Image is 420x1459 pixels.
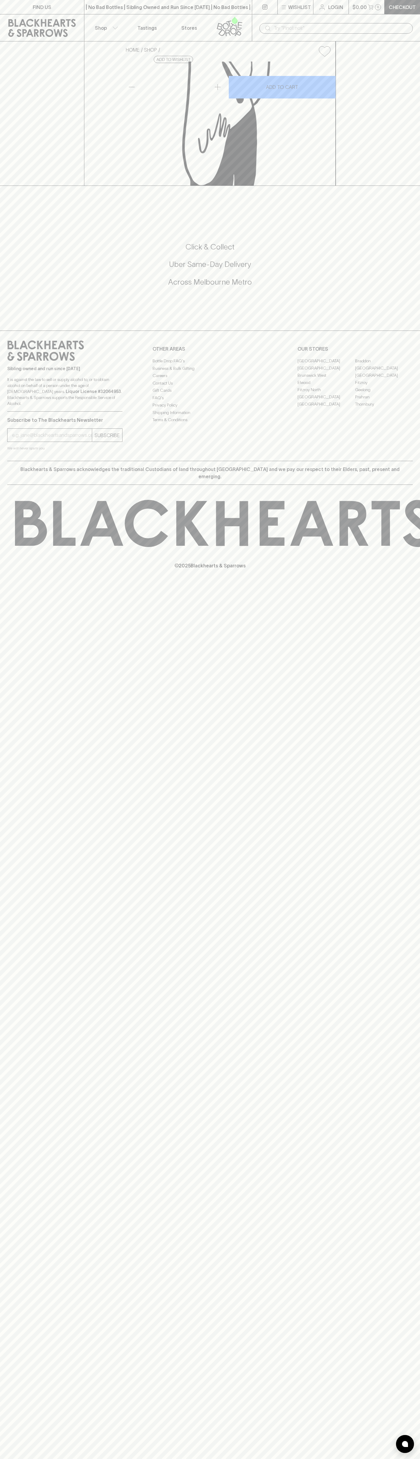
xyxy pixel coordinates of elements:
input: Try "Pinot noir" [274,23,408,33]
a: Brunswick West [298,372,355,379]
a: Stores [168,14,210,41]
div: Call to action block [7,218,413,319]
a: Tastings [126,14,168,41]
a: [GEOGRAPHIC_DATA] [298,364,355,372]
img: Gweilo Apricot Sundae Sour 440ml [121,62,335,186]
button: Add to wishlist [316,44,333,59]
p: Shop [95,24,107,32]
button: SUBSCRIBE [92,429,122,442]
a: Terms & Conditions [153,416,268,424]
p: 0 [377,5,379,9]
p: Login [328,4,343,11]
a: [GEOGRAPHIC_DATA] [355,364,413,372]
a: Shipping Information [153,409,268,416]
p: OUR STORES [298,345,413,352]
strong: Liquor License #32064953 [66,389,121,394]
a: [GEOGRAPHIC_DATA] [298,357,355,364]
input: e.g. jane@blackheartsandsparrows.com.au [12,430,92,440]
a: Careers [153,372,268,379]
a: FAQ's [153,394,268,401]
a: Geelong [355,386,413,393]
button: Add to wishlist [154,56,193,63]
a: Braddon [355,357,413,364]
p: Blackhearts & Sparrows acknowledges the traditional Custodians of land throughout [GEOGRAPHIC_DAT... [12,466,408,480]
a: Fitzroy [355,379,413,386]
h5: Across Melbourne Metro [7,277,413,287]
button: Shop [84,14,126,41]
a: SHOP [144,47,157,53]
a: Contact Us [153,379,268,387]
h5: Uber Same-Day Delivery [7,259,413,269]
p: Wishlist [288,4,311,11]
h5: Click & Collect [7,242,413,252]
a: Business & Bulk Gifting [153,365,268,372]
a: Privacy Policy [153,402,268,409]
a: Bottle Drop FAQ's [153,358,268,365]
a: [GEOGRAPHIC_DATA] [298,393,355,400]
p: Checkout [389,4,416,11]
p: Subscribe to The Blackhearts Newsletter [7,416,122,424]
a: Gift Cards [153,387,268,394]
button: ADD TO CART [229,76,336,98]
p: SUBSCRIBE [95,432,120,439]
img: bubble-icon [402,1441,408,1447]
a: HOME [126,47,140,53]
a: Fitzroy North [298,386,355,393]
p: ADD TO CART [266,83,298,91]
a: Thornbury [355,400,413,408]
p: Sibling owned and run since [DATE] [7,366,122,372]
p: We will never spam you [7,445,122,451]
p: It is against the law to sell or supply alcohol to, or to obtain alcohol on behalf of a person un... [7,376,122,406]
p: $0.00 [352,4,367,11]
a: Prahran [355,393,413,400]
p: Tastings [137,24,157,32]
a: Elwood [298,379,355,386]
p: FIND US [33,4,51,11]
a: [GEOGRAPHIC_DATA] [298,400,355,408]
a: [GEOGRAPHIC_DATA] [355,372,413,379]
p: OTHER AREAS [153,345,268,352]
p: Stores [181,24,197,32]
